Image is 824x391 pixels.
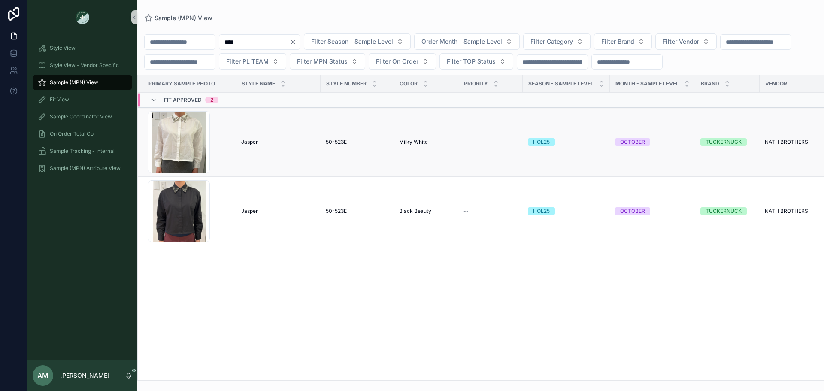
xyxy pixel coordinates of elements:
[326,80,367,87] span: Style Number
[765,208,808,215] span: NATH BROTHERS
[27,34,137,187] div: scrollable content
[439,53,513,70] button: Select Button
[33,75,132,90] a: Sample (MPN) View
[50,130,94,137] span: On Order Total Co
[399,139,453,145] a: Milky White
[463,139,469,145] span: --
[50,96,69,103] span: Fit View
[399,208,453,215] a: Black Beauty
[50,165,121,172] span: Sample (MPN) Attribute View
[533,138,550,146] div: HOL25
[399,208,431,215] span: Black Beauty
[765,80,787,87] span: Vendor
[620,138,645,146] div: OCTOBER
[76,10,89,24] img: App logo
[399,139,428,145] span: Milky White
[241,208,315,215] a: Jasper
[33,40,132,56] a: Style View
[326,139,389,145] a: 50-523E
[241,139,315,145] a: Jasper
[620,207,645,215] div: OCTOBER
[594,33,652,50] button: Select Button
[50,113,112,120] span: Sample Coordinator View
[463,208,469,215] span: --
[765,139,808,145] span: NATH BROTHERS
[615,80,679,87] span: MONTH - SAMPLE LEVEL
[615,207,690,215] a: OCTOBER
[533,207,550,215] div: HOL25
[241,139,258,145] span: Jasper
[463,208,518,215] a: --
[414,33,520,50] button: Select Button
[528,207,605,215] a: HOL25
[326,208,389,215] a: 50-523E
[304,33,411,50] button: Select Button
[297,57,348,66] span: Filter MPN Status
[369,53,436,70] button: Select Button
[154,14,212,22] span: Sample (MPN) View
[50,79,98,86] span: Sample (MPN) View
[447,57,496,66] span: Filter TOP Status
[400,80,418,87] span: Color
[148,80,215,87] span: PRIMARY SAMPLE PHOTO
[706,207,742,215] div: TUCKERNUCK
[33,161,132,176] a: Sample (MPN) Attribute View
[655,33,717,50] button: Select Button
[33,92,132,107] a: Fit View
[615,138,690,146] a: OCTOBER
[530,37,573,46] span: Filter Category
[311,37,393,46] span: Filter Season - Sample Level
[700,207,754,215] a: TUCKERNUCK
[144,14,212,22] a: Sample (MPN) View
[210,97,213,103] div: 2
[33,126,132,142] a: On Order Total Co
[33,109,132,124] a: Sample Coordinator View
[50,45,76,52] span: Style View
[60,371,109,380] p: [PERSON_NAME]
[33,58,132,73] a: Style View - Vendor Specific
[242,80,275,87] span: Style Name
[50,148,115,155] span: Sample Tracking - Internal
[463,139,518,145] a: --
[33,143,132,159] a: Sample Tracking - Internal
[376,57,418,66] span: Filter On Order
[326,139,347,145] span: 50-523E
[326,208,347,215] span: 50-523E
[290,53,365,70] button: Select Button
[528,80,594,87] span: Season - Sample Level
[528,138,605,146] a: HOL25
[37,370,48,381] span: AM
[706,138,742,146] div: TUCKERNUCK
[421,37,502,46] span: Order Month - Sample Level
[523,33,591,50] button: Select Button
[701,80,719,87] span: Brand
[164,97,202,103] span: Fit Approved
[241,208,258,215] span: Jasper
[226,57,269,66] span: Filter PL TEAM
[700,138,754,146] a: TUCKERNUCK
[464,80,488,87] span: PRIORITY
[219,53,286,70] button: Select Button
[290,39,300,45] button: Clear
[601,37,634,46] span: Filter Brand
[50,62,119,69] span: Style View - Vendor Specific
[663,37,699,46] span: Filter Vendor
